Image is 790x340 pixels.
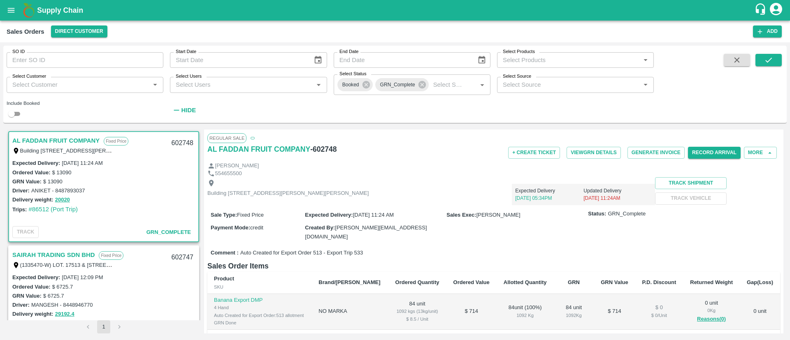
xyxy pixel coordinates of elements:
[504,279,547,285] b: Allotted Quantity
[608,210,646,218] span: GRN_Complete
[37,5,754,16] a: Supply Chain
[640,55,651,65] button: Open
[583,194,652,202] p: [DATE] 11:24AM
[214,275,234,282] b: Product
[337,78,373,91] div: Booked
[12,250,95,260] a: SAIRAH TRADING SDN BHD
[237,212,264,218] span: Fixed Price
[214,283,305,291] div: SKU
[181,107,196,113] strong: Hide
[12,197,53,203] label: Delivery weight:
[690,299,733,324] div: 0 unit
[7,99,163,107] div: Include Booked
[476,212,520,218] span: [PERSON_NAME]
[339,49,358,55] label: End Date
[395,279,439,285] b: Ordered Quantity
[688,147,741,159] button: Record Arrival
[503,304,547,319] div: 84 unit ( 100 %)
[12,293,42,299] label: GRN Value:
[583,187,652,194] p: Updated Delivery
[7,52,163,68] input: Enter SO ID
[167,134,198,153] div: 602748
[12,187,30,194] label: Driver:
[740,294,780,330] td: 0 unit
[170,52,307,68] input: Start Date
[37,6,83,14] b: Supply Chain
[211,224,250,231] label: Payment Mode :
[62,160,102,166] label: [DATE] 11:24 AM
[43,178,63,185] label: $ 13090
[31,187,85,194] label: ANIKET - 8487893037
[375,78,429,91] div: GRN_Complete
[337,81,364,89] span: Booked
[594,294,635,330] td: $ 714
[146,229,191,235] span: GRN_Complete
[43,293,64,299] label: $ 6725.7
[503,49,535,55] label: Select Products
[9,79,147,90] input: Select Customer
[207,143,310,155] a: AL FADDAN FRUIT COMPANY
[31,302,93,308] label: MANGESH - 8448946770
[655,177,727,189] button: Track Shipment
[20,261,367,268] label: (1335470-W) LOT. 17513 & [STREET_ADDRESS]. Email: [EMAIL_ADDRESS][DOMAIN_NAME], [GEOGRAPHIC_DATA]...
[747,279,773,285] b: Gap(Loss)
[318,279,380,285] b: Brand/[PERSON_NAME]
[503,312,547,319] div: 1092 Kg
[453,279,490,285] b: Ordered Value
[51,25,107,37] button: Select DC
[503,73,531,80] label: Select Source
[12,311,53,317] label: Delivery weight:
[214,332,305,340] p: Banana Export DMP
[52,169,71,176] label: $ 13090
[588,210,606,218] label: Status:
[568,279,580,285] b: GRN
[375,81,420,89] span: GRN_Complete
[305,224,335,231] label: Created By :
[240,249,363,257] span: Auto Created for Export Order 513 - Export Trip 533
[62,274,103,280] label: [DATE] 12:09 PM
[430,79,464,90] input: Select Status
[642,304,677,312] div: $ 0
[150,79,160,90] button: Open
[12,160,60,166] label: Expected Delivery :
[474,52,490,68] button: Choose date
[560,312,588,319] div: 1092 Kg
[334,52,471,68] input: End Date
[305,224,427,240] span: [PERSON_NAME][EMAIL_ADDRESS][DOMAIN_NAME]
[642,312,677,319] div: $ 0 / Unit
[12,178,42,185] label: GRN Value:
[508,147,560,159] button: + Create Ticket
[627,147,685,159] button: Generate Invoice
[12,73,46,80] label: Select Customer
[250,224,263,231] span: credit
[12,206,27,213] label: Trips:
[172,79,311,90] input: Select Users
[28,206,78,213] a: #86512 (Port Trip)
[215,162,259,170] p: [PERSON_NAME]
[12,49,25,55] label: SO ID
[211,249,239,257] label: Comment :
[167,248,198,267] div: 602747
[515,187,583,194] p: Expected Delivery
[55,195,70,205] button: 20020
[176,73,202,80] label: Select Users
[601,279,628,285] b: GRN Value
[12,135,100,146] a: AL FADDAN FRUIT COMPANY
[339,71,367,77] label: Select Status
[97,320,110,333] button: page 1
[207,190,369,197] p: Building [STREET_ADDRESS][PERSON_NAME][PERSON_NAME]
[20,147,181,154] label: Building [STREET_ADDRESS][PERSON_NAME][PERSON_NAME]
[21,2,37,19] img: logo
[567,147,621,159] button: ViewGRN Details
[12,302,30,308] label: Driver:
[214,296,305,304] p: Banana Export DMP
[388,294,446,330] td: 84 unit
[176,49,196,55] label: Start Date
[214,312,305,319] div: Auto Created for Export Order:513 allotment
[395,315,439,323] div: $ 8.5 / Unit
[313,79,324,90] button: Open
[214,319,305,326] div: GRN Done
[12,274,60,280] label: Expected Delivery :
[215,170,242,178] p: 554655500
[754,3,769,18] div: customer-support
